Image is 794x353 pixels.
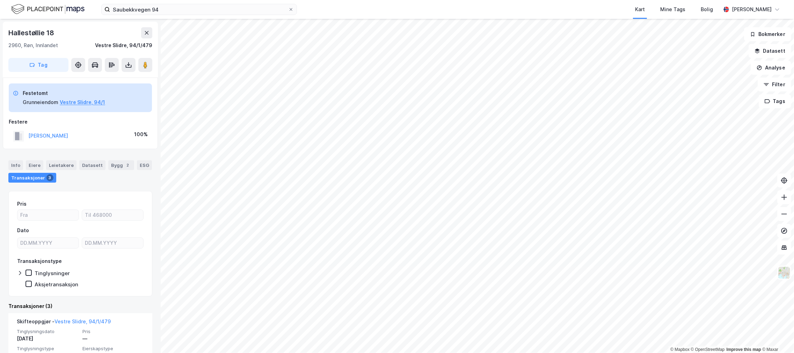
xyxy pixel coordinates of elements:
div: Datasett [79,160,105,170]
span: Eierskapstype [82,346,144,352]
span: Tinglysningsdato [17,329,78,334]
a: Vestre Slidre, 94/1/479 [54,318,111,324]
button: Vestre Slidre, 94/1 [60,98,105,106]
div: Grunneiendom [23,98,58,106]
div: 100% [134,130,148,139]
button: Datasett [749,44,791,58]
div: Skifteoppgjør - [17,317,111,329]
div: Kart [635,5,645,14]
div: [PERSON_NAME] [732,5,772,14]
a: Mapbox [670,347,690,352]
div: Pris [17,200,27,208]
div: [DATE] [17,334,78,343]
div: Festere [9,118,152,126]
span: Tinglysningstype [17,346,78,352]
div: Bygg [108,160,134,170]
input: Til 468000 [82,210,143,220]
img: logo.f888ab2527a4732fd821a326f86c7f29.svg [11,3,85,15]
a: OpenStreetMap [691,347,725,352]
div: Eiere [26,160,43,170]
div: Info [8,160,23,170]
a: Improve this map [727,347,761,352]
button: Tags [759,94,791,108]
input: DD.MM.YYYY [82,238,143,248]
div: Transaksjonstype [17,257,62,265]
div: Transaksjoner [8,173,56,183]
img: Z [778,266,791,279]
div: Bolig [701,5,713,14]
iframe: Chat Widget [759,319,794,353]
div: 3 [46,174,53,181]
div: 2 [124,162,131,169]
input: Fra [17,210,79,220]
div: 2960, Røn, Innlandet [8,41,58,50]
button: Tag [8,58,68,72]
div: Aksjetransaksjon [35,281,78,288]
div: Leietakere [46,160,77,170]
div: ESG [137,160,152,170]
div: — [82,334,144,343]
div: Tinglysninger [35,270,70,277]
div: Transaksjoner (3) [8,302,152,310]
span: Pris [82,329,144,334]
div: Dato [17,226,29,235]
input: Søk på adresse, matrikkel, gårdeiere, leietakere eller personer [110,4,288,15]
div: Hallestøllie 18 [8,27,56,38]
div: Festetomt [23,89,105,97]
button: Analyse [751,61,791,75]
div: Mine Tags [660,5,685,14]
button: Filter [758,78,791,91]
div: Vestre Slidre, 94/1/479 [95,41,152,50]
button: Bokmerker [744,27,791,41]
div: Kontrollprogram for chat [759,319,794,353]
input: DD.MM.YYYY [17,238,79,248]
